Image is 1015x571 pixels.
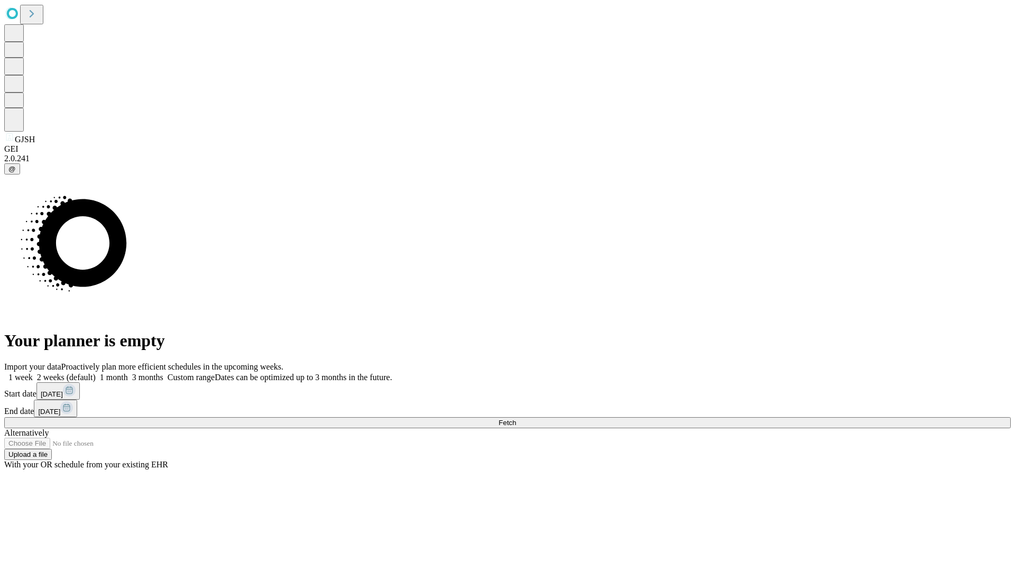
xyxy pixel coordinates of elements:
span: 3 months [132,373,163,382]
div: 2.0.241 [4,154,1011,163]
div: Start date [4,382,1011,400]
span: Dates can be optimized up to 3 months in the future. [215,373,392,382]
button: Upload a file [4,449,52,460]
span: GJSH [15,135,35,144]
span: 1 month [100,373,128,382]
span: Fetch [499,419,516,427]
span: Import your data [4,362,61,371]
button: @ [4,163,20,174]
span: [DATE] [41,390,63,398]
h1: Your planner is empty [4,331,1011,351]
span: [DATE] [38,408,60,416]
span: 2 weeks (default) [37,373,96,382]
span: With your OR schedule from your existing EHR [4,460,168,469]
span: 1 week [8,373,33,382]
span: Custom range [168,373,215,382]
div: GEI [4,144,1011,154]
button: Fetch [4,417,1011,428]
span: Alternatively [4,428,49,437]
span: Proactively plan more efficient schedules in the upcoming weeks. [61,362,283,371]
button: [DATE] [36,382,80,400]
div: End date [4,400,1011,417]
span: @ [8,165,16,173]
button: [DATE] [34,400,77,417]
